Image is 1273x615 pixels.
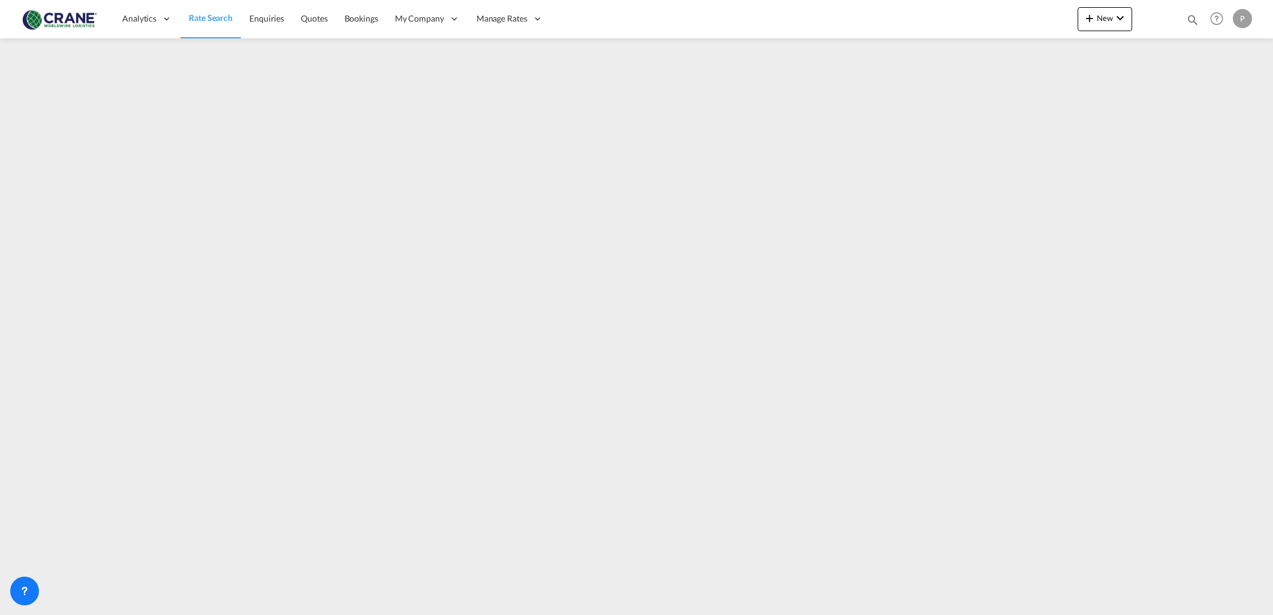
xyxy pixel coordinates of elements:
[1186,13,1199,26] md-icon: icon-magnify
[1233,9,1252,28] div: P
[1186,13,1199,31] div: icon-magnify
[1113,11,1127,25] md-icon: icon-chevron-down
[189,13,233,23] span: Rate Search
[301,13,327,23] span: Quotes
[1082,13,1127,23] span: New
[395,13,444,25] span: My Company
[1206,8,1233,30] div: Help
[476,13,527,25] span: Manage Rates
[249,13,284,23] span: Enquiries
[18,5,99,32] img: 374de710c13411efa3da03fd754f1635.jpg
[345,13,378,23] span: Bookings
[1206,8,1227,29] span: Help
[122,13,156,25] span: Analytics
[1078,7,1132,31] button: icon-plus 400-fgNewicon-chevron-down
[1082,11,1097,25] md-icon: icon-plus 400-fg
